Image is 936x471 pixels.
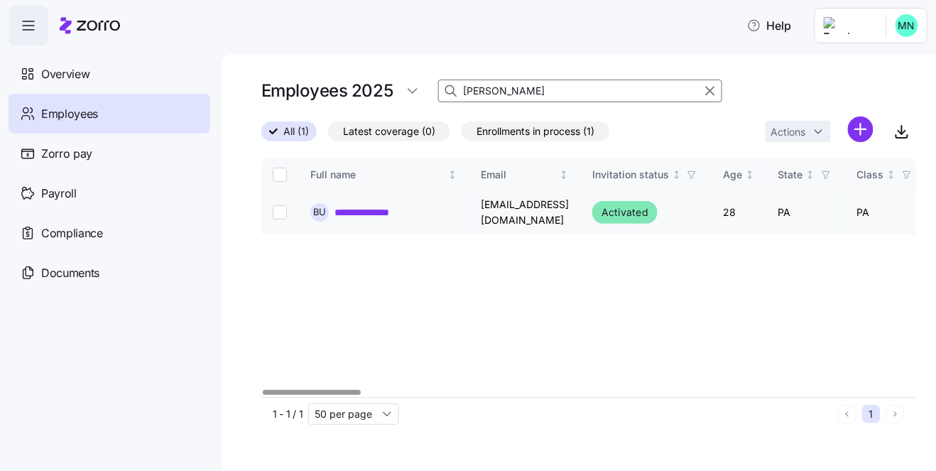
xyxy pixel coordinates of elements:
div: Not sorted [805,170,815,180]
th: ClassNot sorted [846,158,927,191]
div: Not sorted [672,170,682,180]
div: Not sorted [559,170,569,180]
div: Not sorted [745,170,755,180]
a: Documents [9,253,210,293]
h1: Employees 2025 [261,80,393,102]
span: Latest coverage (0) [343,122,435,141]
input: Search Employees [438,80,722,102]
span: 1 - 1 / 1 [273,407,303,421]
span: Help [747,17,792,34]
div: Invitation status [592,167,669,183]
span: All (1) [283,122,309,141]
span: Employees [41,105,98,123]
th: StateNot sorted [767,158,846,191]
span: Payroll [41,185,77,202]
button: Previous page [838,405,856,423]
button: Next page [886,405,905,423]
svg: add icon [848,117,874,142]
button: 1 [862,405,881,423]
div: State [778,167,803,183]
th: AgeNot sorted [712,158,767,191]
button: Actions [766,121,831,142]
span: Overview [41,65,89,83]
td: [EMAIL_ADDRESS][DOMAIN_NAME] [469,191,581,234]
div: Not sorted [886,170,896,180]
img: Employer logo [824,17,875,34]
div: Not sorted [447,170,457,180]
th: Invitation statusNot sorted [581,158,712,191]
th: Full nameNot sorted [299,158,469,191]
span: Actions [771,127,806,137]
div: Email [481,167,557,183]
a: Payroll [9,173,210,213]
span: Enrollments in process (1) [477,122,594,141]
button: Help [736,11,803,40]
img: b0ee0d05d7ad5b312d7e0d752ccfd4ca [896,14,918,37]
span: B U [313,207,327,217]
a: Employees [9,94,210,134]
div: Age [723,167,742,183]
a: Overview [9,54,210,94]
span: Zorro pay [41,145,92,163]
td: PA [846,191,927,234]
input: Select all records [273,168,287,182]
a: Zorro pay [9,134,210,173]
div: Class [857,167,884,183]
input: Select record 1 [273,205,287,220]
span: Activated [602,204,648,221]
div: Full name [310,167,445,183]
a: Compliance [9,213,210,253]
td: PA [767,191,846,234]
span: Compliance [41,224,103,242]
span: Documents [41,264,99,282]
td: 28 [712,191,767,234]
th: EmailNot sorted [469,158,581,191]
